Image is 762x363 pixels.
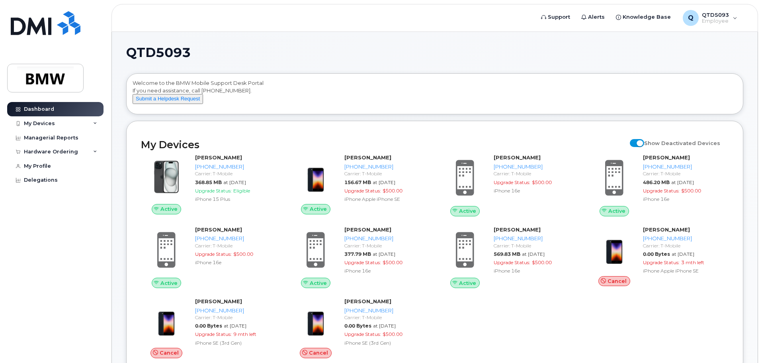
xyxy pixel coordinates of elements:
[440,226,579,288] a: Active[PERSON_NAME][PHONE_NUMBER]Carrier: T-Mobile569.83 MBat [DATE]Upgrade Status:$500.00iPhone 16e
[595,230,633,268] img: image20231002-3703462-10zne2t.jpeg
[373,323,396,329] span: at [DATE]
[195,259,277,266] div: iPhone 16e
[344,331,381,337] span: Upgrade Status:
[195,170,277,177] div: Carrier: T-Mobile
[671,179,694,185] span: at [DATE]
[160,349,179,357] span: Cancel
[310,279,327,287] span: Active
[589,226,729,286] a: Cancel[PERSON_NAME][PHONE_NUMBER]Carrier: T-Mobile0.00 Bytesat [DATE]Upgrade Status:3 mth leftiPh...
[589,154,729,216] a: Active[PERSON_NAME][PHONE_NUMBER]Carrier: T-Mobile486.20 MBat [DATE]Upgrade Status:$500.00iPhone 16e
[160,279,178,287] span: Active
[494,259,530,265] span: Upgrade Status:
[494,187,576,194] div: iPhone 16e
[643,235,725,242] div: [PHONE_NUMBER]
[195,298,242,304] strong: [PERSON_NAME]
[681,188,701,194] span: $500.00
[383,331,402,337] span: $500.00
[643,179,670,185] span: 486.20 MB
[630,135,636,142] input: Show Deactivated Devices
[195,242,277,249] div: Carrier: T-Mobile
[344,226,391,233] strong: [PERSON_NAME]
[133,79,737,111] div: Welcome to the BMW Mobile Support Desk Portal If you need assistance, call [PHONE_NUMBER].
[727,328,756,357] iframe: Messenger Launcher
[195,307,277,314] div: [PHONE_NUMBER]
[459,207,476,215] span: Active
[459,279,476,287] span: Active
[344,259,381,265] span: Upgrade Status:
[344,307,427,314] div: [PHONE_NUMBER]
[195,235,277,242] div: [PHONE_NUMBER]
[195,188,232,194] span: Upgrade Status:
[494,226,541,233] strong: [PERSON_NAME]
[147,302,186,340] img: image20231002-3703462-1angbar.jpeg
[344,298,391,304] strong: [PERSON_NAME]
[643,226,690,233] strong: [PERSON_NAME]
[195,314,277,321] div: Carrier: T-Mobile
[344,251,371,257] span: 377.79 MB
[373,179,395,185] span: at [DATE]
[643,170,725,177] div: Carrier: T-Mobile
[344,323,371,329] span: 0.00 Bytes
[344,196,427,202] div: iPhone Apple iPhone SE
[494,179,530,185] span: Upgrade Status:
[522,251,545,257] span: at [DATE]
[344,188,381,194] span: Upgrade Status:
[494,251,520,257] span: 569.83 MB
[344,154,391,161] strong: [PERSON_NAME]
[643,242,725,249] div: Carrier: T-Mobile
[440,154,579,216] a: Active[PERSON_NAME][PHONE_NUMBER]Carrier: T-MobileUpgrade Status:$500.00iPhone 16e
[195,196,277,202] div: iPhone 15 Plus
[608,277,627,285] span: Cancel
[233,331,256,337] span: 9 mth left
[383,188,402,194] span: $500.00
[133,94,203,104] button: Submit a Helpdesk Request
[494,242,576,249] div: Carrier: T-Mobile
[344,242,427,249] div: Carrier: T-Mobile
[195,331,232,337] span: Upgrade Status:
[195,163,277,171] div: [PHONE_NUMBER]
[310,205,327,213] span: Active
[494,163,576,171] div: [PHONE_NUMBER]
[133,95,203,102] a: Submit a Helpdesk Request
[195,339,277,346] div: iPhone SE (3rd Gen)
[644,140,720,146] span: Show Deactivated Devices
[195,179,222,185] span: 368.85 MB
[141,139,626,151] h2: My Devices
[344,179,371,185] span: 156.67 MB
[297,302,335,340] img: image20231002-3703462-1angbar.jpeg
[290,298,430,358] a: Cancel[PERSON_NAME][PHONE_NUMBER]Carrier: T-Mobile0.00 Bytesat [DATE]Upgrade Status:$500.00iPhone...
[643,259,680,265] span: Upgrade Status:
[383,259,402,265] span: $500.00
[643,251,670,257] span: 0.00 Bytes
[608,207,625,215] span: Active
[672,251,694,257] span: at [DATE]
[223,179,246,185] span: at [DATE]
[195,251,232,257] span: Upgrade Status:
[147,158,186,196] img: iPhone_15_Black.png
[309,349,328,357] span: Cancel
[233,188,250,194] span: Eligible
[141,154,281,214] a: Active[PERSON_NAME][PHONE_NUMBER]Carrier: T-Mobile368.85 MBat [DATE]Upgrade Status:EligibleiPhone...
[681,259,704,265] span: 3 mth left
[141,298,281,358] a: Cancel[PERSON_NAME][PHONE_NUMBER]Carrier: T-Mobile0.00 Bytesat [DATE]Upgrade Status:9 mth leftiPh...
[643,163,725,171] div: [PHONE_NUMBER]
[643,154,690,161] strong: [PERSON_NAME]
[160,205,178,213] span: Active
[344,314,427,321] div: Carrier: T-Mobile
[643,267,725,274] div: iPhone Apple iPhone SE
[344,163,427,171] div: [PHONE_NUMBER]
[532,179,552,185] span: $500.00
[233,251,253,257] span: $500.00
[373,251,395,257] span: at [DATE]
[290,226,430,288] a: Active[PERSON_NAME][PHONE_NUMBER]Carrier: T-Mobile377.79 MBat [DATE]Upgrade Status:$500.00iPhone 16e
[195,226,242,233] strong: [PERSON_NAME]
[494,170,576,177] div: Carrier: T-Mobile
[494,267,576,274] div: iPhone 16e
[126,47,191,59] span: QTD5093
[344,339,427,346] div: iPhone SE (3rd Gen)
[224,323,246,329] span: at [DATE]
[532,259,552,265] span: $500.00
[494,154,541,161] strong: [PERSON_NAME]
[643,188,680,194] span: Upgrade Status:
[290,154,430,214] a: Active[PERSON_NAME][PHONE_NUMBER]Carrier: T-Mobile156.67 MBat [DATE]Upgrade Status:$500.00iPhone ...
